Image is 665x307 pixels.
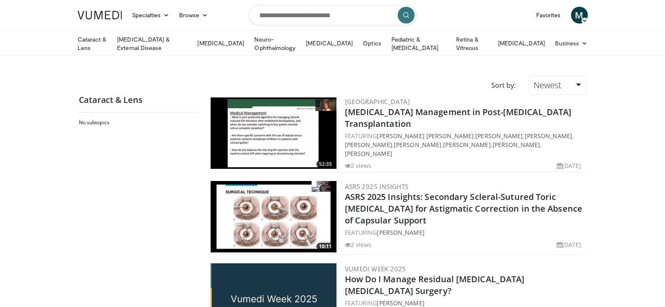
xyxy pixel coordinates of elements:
[345,106,572,129] a: [MEDICAL_DATA] Management in Post-[MEDICAL_DATA] Transplantation
[531,7,566,24] a: Favorites
[249,5,417,25] input: Search topics, interventions
[345,228,585,237] div: FEATURING
[550,35,593,52] a: Business
[386,35,451,52] a: Pediatric & [MEDICAL_DATA]
[493,141,540,149] a: [PERSON_NAME]
[525,132,572,140] a: [PERSON_NAME]
[534,79,561,91] span: Newest
[571,7,588,24] a: M
[78,11,122,19] img: VuMedi Logo
[192,35,249,52] a: [MEDICAL_DATA]
[557,161,582,170] li: [DATE]
[358,35,386,52] a: Optics
[345,191,583,226] a: ASRS 2025 Insights: Secondary Scleral-Sutured Toric [MEDICAL_DATA] for Astigmatic Correction in t...
[174,7,213,24] a: Browse
[557,240,582,249] li: [DATE]
[528,76,586,94] a: Newest
[249,35,301,52] a: Neuro-Ophthalmology
[377,132,474,140] a: [PERSON_NAME] [PERSON_NAME]
[301,35,358,52] a: [MEDICAL_DATA]
[345,150,392,157] a: [PERSON_NAME]
[345,240,372,249] li: 2 views
[345,161,372,170] li: 2 views
[73,35,112,52] a: Cataract & Lens
[485,76,522,94] div: Sort by:
[211,181,336,252] a: 10:11
[345,141,392,149] a: [PERSON_NAME]
[316,243,334,250] span: 10:11
[316,160,334,168] span: 52:35
[377,228,424,236] a: [PERSON_NAME]
[79,94,196,105] h2: Cataract & Lens
[345,182,409,191] a: ASRS 2025 Insights
[112,35,192,52] a: [MEDICAL_DATA] & External Disease
[345,131,585,158] div: FEATURING , , , , , , ,
[451,35,493,52] a: Retina & Vitreous
[377,299,424,307] a: [PERSON_NAME]
[345,97,410,106] a: [GEOGRAPHIC_DATA]
[394,141,441,149] a: [PERSON_NAME]
[127,7,175,24] a: Specialties
[443,141,490,149] a: [PERSON_NAME]
[493,35,550,52] a: [MEDICAL_DATA]
[475,132,523,140] a: [PERSON_NAME]
[345,265,406,273] a: Vumedi Week 2025
[211,97,336,169] img: e69704af-9259-48aa-984e-6011e54bd9f0.300x170_q85_crop-smart_upscale.jpg
[79,119,194,126] h2: No subtopics
[211,181,336,252] img: 2fb1af2a-06a8-471e-adda-a4401ddec9ba.300x170_q85_crop-smart_upscale.jpg
[211,97,336,169] a: 52:35
[345,273,525,297] a: How Do I Manage Residual [MEDICAL_DATA] [MEDICAL_DATA] Surgery?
